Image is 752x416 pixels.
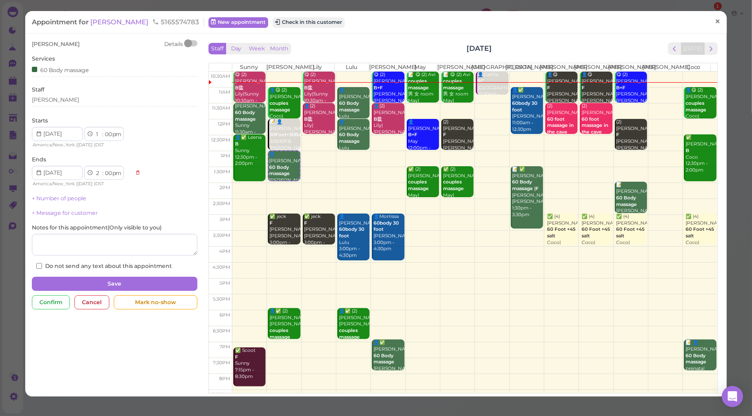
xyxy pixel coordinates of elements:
[211,137,230,143] span: 12:30pm
[705,42,718,54] button: next
[212,105,230,111] span: 11:30am
[235,141,239,147] b: B
[582,116,608,135] b: 60 foot massage in the cave
[477,72,508,104] div: 👤Dahlia [GEOGRAPHIC_DATA] 10:30am - 11:15am
[547,103,578,161] div: (2) [PERSON_NAME] [PERSON_NAME]|[PERSON_NAME] 11:30am - 12:30pm
[685,214,717,279] div: ✅ (4) [PERSON_NAME] Coco|[PERSON_NAME]|[PERSON_NAME]|[PERSON_NAME] 3:00pm - 4:00pm
[339,308,370,360] div: 👤✅ (2) [PERSON_NAME] [PERSON_NAME] [PERSON_NAME]|Lulu 6:00pm - 7:00pm
[220,280,230,286] span: 5pm
[77,142,93,148] span: [DATE]
[339,119,370,164] div: 👤[PERSON_NAME] Lulu 12:00pm - 1:00pm
[617,85,626,91] b: B+F
[374,220,399,233] b: 60body 30 foot
[36,262,172,270] label: Do not send any text about this appointment
[681,42,705,54] button: [DATE]
[235,347,266,380] div: ✅ Scoot Sunny 7:15pm - 8:30pm
[33,142,75,148] span: America/New_York
[616,182,647,247] div: 📝 [PERSON_NAME] [PERSON_NAME] or [PERSON_NAME] [PERSON_NAME] 2:00pm - 3:00pm
[164,40,183,48] div: Details
[32,156,46,164] label: Ends
[213,201,230,206] span: 2:30pm
[270,328,290,340] b: couples massage
[408,119,439,158] div: 👤[PERSON_NAME] May 12:00pm - 1:00pm
[676,63,710,71] th: Coco
[32,295,70,309] div: Confirm
[214,169,230,175] span: 1:30pm
[32,18,204,27] div: Appointment for
[212,264,230,270] span: 4:30pm
[512,166,543,218] div: 📝 ✅ [PERSON_NAME] [PERSON_NAME] [PERSON_NAME] 1:30pm - 3:30pm
[642,63,676,71] th: [PERSON_NAME]
[547,72,578,117] div: 👤😋 [PERSON_NAME] [PERSON_NAME]|[PERSON_NAME] 10:30am - 11:30am
[270,100,290,113] b: couples massage
[305,85,313,91] b: B盐
[269,164,290,177] b: 60 Body massage
[574,63,608,71] th: [PERSON_NAME]
[270,220,273,226] b: F
[373,103,404,149] div: 👤(2) [PERSON_NAME] Lily|[PERSON_NAME] 11:30am - 12:30pm
[266,63,301,71] th: [PERSON_NAME]
[152,18,199,26] span: 5165574783
[686,353,706,365] b: 60 Body massage
[213,360,230,366] span: 7:30pm
[220,185,230,191] span: 2pm
[235,134,266,167] div: 👤✅ Leena Sunny 12:30pm - 2:00pm
[273,17,345,28] button: Check in this customer
[220,153,230,159] span: 1pm
[247,43,268,55] button: Week
[339,226,364,239] b: 60body 30 foot
[608,63,642,71] th: [PERSON_NAME]
[722,386,743,407] div: Open Intercom Messenger
[409,132,418,137] b: B+F
[335,63,369,71] th: Lulu
[220,344,230,350] span: 7pm
[547,85,550,91] b: F
[547,214,578,279] div: ✅ (4) [PERSON_NAME] Coco|[PERSON_NAME]|[PERSON_NAME]|[PERSON_NAME] 3:00pm - 4:00pm
[616,119,647,164] div: (2) [PERSON_NAME] [PERSON_NAME]|[PERSON_NAME] 12:00pm - 1:00pm
[403,63,437,71] th: May
[114,295,197,309] div: Mark no-show
[581,214,612,279] div: ✅ (4) [PERSON_NAME] Coco|[PERSON_NAME]|[PERSON_NAME]|[PERSON_NAME] 3:00pm - 4:00pm
[74,295,109,309] div: Cancel
[305,116,313,122] b: B盐
[90,18,150,26] span: [PERSON_NAME]
[235,72,266,111] div: 😋 (2) [PERSON_NAME] Lily|Sunny 10:30am - 11:30am
[305,220,308,226] b: F
[374,353,394,365] b: 60 Body massage
[235,103,266,142] div: [PERSON_NAME] Sunny 11:30am - 12:30pm
[443,132,446,137] b: F
[208,17,268,28] a: New appointment
[269,151,299,197] div: 👤[PERSON_NAME] [PERSON_NAME] 1:00pm - 2:00pm
[32,86,44,94] label: Staff
[686,226,714,239] b: 60 Foot +45 salt
[269,214,300,252] div: ✅ jeck [PERSON_NAME]|[PERSON_NAME] 3:00pm - 4:00pm
[32,96,79,104] div: [PERSON_NAME]
[408,166,439,218] div: ✅ (2) [PERSON_NAME] May|[PERSON_NAME] 1:30pm - 2:30pm
[32,65,89,74] div: 60 Body massage
[226,43,247,55] button: Day
[304,103,335,149] div: 👤(2) [PERSON_NAME] Lily|[PERSON_NAME] 11:30am - 12:30pm
[686,148,689,153] b: B
[374,85,383,91] b: B+F
[513,100,538,113] b: 60body 30 foot
[617,132,620,137] b: F
[478,78,484,84] b: SC
[617,226,645,239] b: 60 Foot +45 salt
[213,328,230,334] span: 6:30pm
[715,15,721,28] span: ×
[373,340,404,385] div: 👤✅ [PERSON_NAME] [PERSON_NAME] 7:00pm - 8:00pm
[547,116,574,135] b: 60 foot massage in the cave
[339,328,360,340] b: couples massage
[36,263,42,269] input: Do not send any text about this appointment
[547,226,575,239] b: 60 Foot +45 salt
[685,340,717,392] div: 📝 👤[PERSON_NAME] prenatal Coco 7:00pm - 8:00pm
[32,210,98,216] a: + Message for customer
[512,87,543,133] div: 👤✅ [PERSON_NAME] [PERSON_NAME] 11:00am - 12:30pm
[505,63,540,71] th: [PERSON_NAME]
[685,134,717,173] div: ✅ [PERSON_NAME] Coco 12:30pm - 2:00pm
[95,181,104,187] span: DST
[32,141,131,149] div: | |
[582,226,610,239] b: 60 Foot +45 salt
[467,43,492,53] h2: [DATE]
[32,224,162,232] label: Notes for this appointment ( Only visible to you )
